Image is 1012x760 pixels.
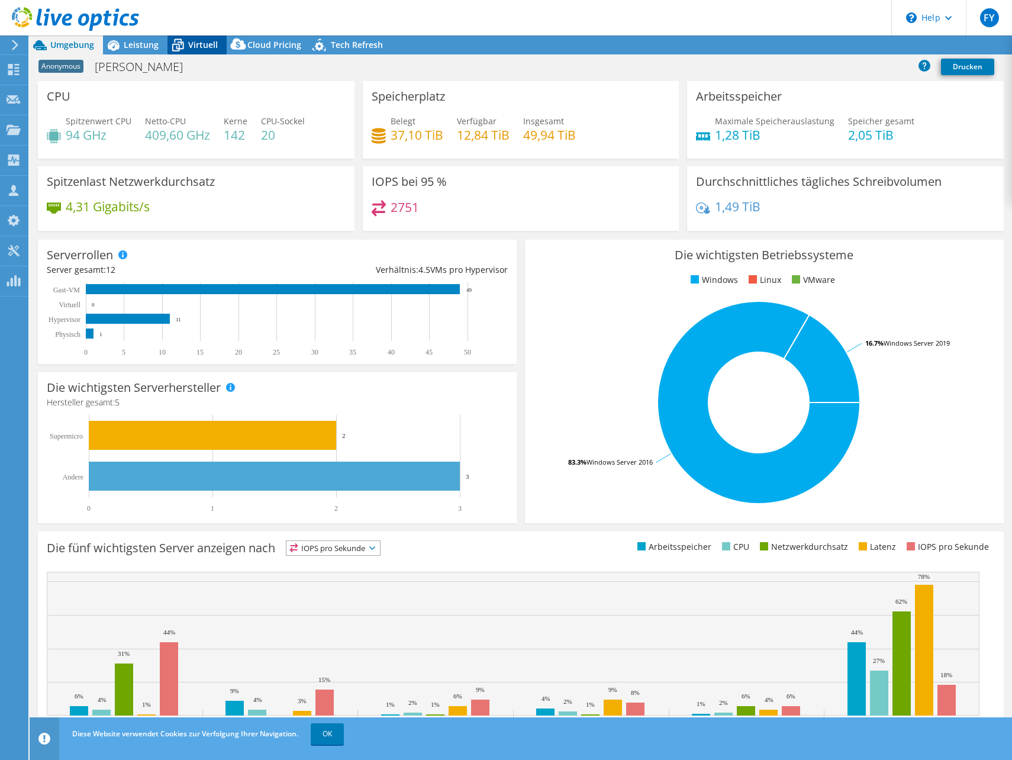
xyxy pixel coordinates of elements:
[941,59,994,75] a: Drucken
[696,90,782,103] h3: Arbeitsspeicher
[458,504,462,513] text: 3
[84,348,88,356] text: 0
[715,200,760,213] h4: 1,49 TiB
[273,348,280,356] text: 25
[122,348,125,356] text: 5
[372,90,445,103] h3: Speicherplatz
[349,348,356,356] text: 35
[388,348,395,356] text: 40
[457,128,510,141] h4: 12,84 TiB
[742,693,750,700] text: 6%
[715,115,834,127] span: Maximale Speicherauslastung
[757,540,848,553] li: Netzwerkdurchsatz
[884,339,950,347] tspan: Windows Server 2019
[89,60,201,73] h1: [PERSON_NAME]
[534,249,995,262] h3: Die wichtigsten Betriebssysteme
[334,504,338,513] text: 2
[235,348,242,356] text: 20
[50,39,94,50] span: Umgebung
[159,348,166,356] text: 10
[311,723,344,745] a: OK
[391,128,443,141] h4: 37,10 TiB
[47,396,508,409] h4: Hersteller gesamt:
[719,540,749,553] li: CPU
[715,128,834,141] h4: 1,28 TiB
[286,541,380,555] span: IOPS pro Sekunde
[49,315,80,324] text: Hypervisor
[466,287,472,293] text: 49
[98,696,107,703] text: 4%
[99,331,102,337] text: 1
[848,128,914,141] h4: 2,05 TiB
[523,115,564,127] span: Insgesamt
[608,686,617,693] text: 9%
[66,200,150,213] h4: 4,31 Gigabits/s
[47,90,70,103] h3: CPU
[47,249,113,262] h3: Serverrollen
[188,39,218,50] span: Virtuell
[408,699,417,706] text: 2%
[873,657,885,664] text: 27%
[66,128,131,141] h4: 94 GHz
[634,540,711,553] li: Arbeitsspeicher
[787,693,795,700] text: 6%
[464,348,471,356] text: 50
[851,629,863,636] text: 44%
[697,700,705,707] text: 1%
[426,348,433,356] text: 45
[47,263,277,276] div: Server gesamt:
[118,650,130,657] text: 31%
[980,8,999,27] span: FY
[342,432,346,439] text: 2
[224,115,247,127] span: Kerne
[87,504,91,513] text: 0
[145,115,186,127] span: Netto-CPU
[688,273,738,286] li: Windows
[298,697,307,704] text: 3%
[906,12,917,23] svg: \n
[142,701,151,708] text: 1%
[453,693,462,700] text: 6%
[63,473,83,481] text: Andere
[719,699,728,706] text: 2%
[789,273,835,286] li: VMware
[55,330,80,339] text: Physisch
[75,693,83,700] text: 6%
[47,381,221,394] h3: Die wichtigsten Serverhersteller
[856,540,896,553] li: Latenz
[261,115,305,127] span: CPU-Sockel
[586,458,653,466] tspan: Windows Server 2016
[196,348,204,356] text: 15
[230,687,239,694] text: 9%
[253,696,262,703] text: 4%
[542,695,550,702] text: 4%
[904,540,989,553] li: IOPS pro Sekunde
[50,432,83,440] text: Supermicro
[66,115,131,127] span: Spitzenwert CPU
[247,39,301,50] span: Cloud Pricing
[457,115,497,127] span: Verfügbar
[386,701,395,708] text: 1%
[372,175,447,188] h3: IOPS bei 95 %
[115,397,120,408] span: 5
[918,573,930,580] text: 78%
[163,629,175,636] text: 44%
[431,701,440,708] text: 1%
[224,128,247,141] h4: 142
[277,263,507,276] div: Verhältnis: VMs pro Hypervisor
[211,504,214,513] text: 1
[746,273,781,286] li: Linux
[586,701,595,708] text: 1%
[865,339,884,347] tspan: 16.7%
[53,286,80,294] text: Gast-VM
[261,128,305,141] h4: 20
[523,128,576,141] h4: 49,94 TiB
[106,264,115,275] span: 12
[59,301,80,309] text: Virtuell
[476,686,485,693] text: 9%
[145,128,210,141] h4: 409,60 GHz
[72,729,298,739] span: Diese Website verwendet Cookies zur Verfolgung Ihrer Navigation.
[568,458,586,466] tspan: 83.3%
[47,175,215,188] h3: Spitzenlast Netzwerkdurchsatz
[563,698,572,705] text: 2%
